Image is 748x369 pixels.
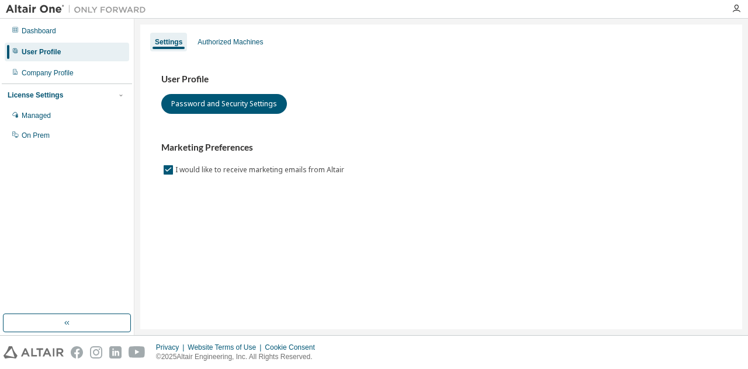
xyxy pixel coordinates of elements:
[175,163,347,177] label: I would like to receive marketing emails from Altair
[6,4,152,15] img: Altair One
[265,343,321,352] div: Cookie Consent
[71,346,83,358] img: facebook.svg
[22,47,61,57] div: User Profile
[161,142,721,154] h3: Marketing Preferences
[161,74,721,85] h3: User Profile
[22,68,74,78] div: Company Profile
[22,111,51,120] div: Managed
[156,343,188,352] div: Privacy
[161,94,287,114] button: Password and Security Settings
[90,346,102,358] img: instagram.svg
[8,90,63,100] div: License Settings
[109,346,122,358] img: linkedin.svg
[22,26,56,36] div: Dashboard
[22,131,50,140] div: On Prem
[129,346,146,358] img: youtube.svg
[188,343,265,352] div: Website Terms of Use
[155,37,182,47] div: Settings
[156,352,322,362] p: © 2025 Altair Engineering, Inc. All Rights Reserved.
[198,37,263,47] div: Authorized Machines
[4,346,64,358] img: altair_logo.svg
